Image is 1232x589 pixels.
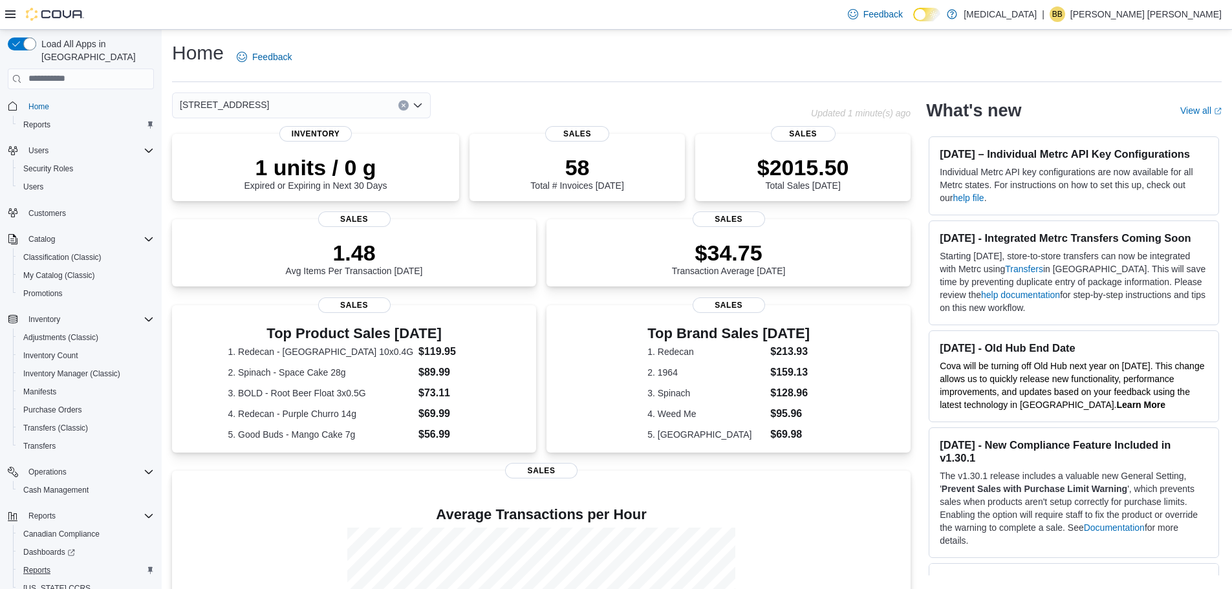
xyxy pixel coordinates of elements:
[23,485,89,495] span: Cash Management
[18,482,94,498] a: Cash Management
[964,6,1037,22] p: [MEDICAL_DATA]
[18,268,154,283] span: My Catalog (Classic)
[18,366,154,381] span: Inventory Manager (Classic)
[279,126,352,142] span: Inventory
[23,405,82,415] span: Purchase Orders
[23,464,72,480] button: Operations
[18,420,154,436] span: Transfers (Classic)
[940,231,1208,244] h3: [DATE] - Integrated Metrc Transfers Coming Soon
[18,438,61,454] a: Transfers
[18,482,154,498] span: Cash Management
[18,384,154,400] span: Manifests
[18,420,93,436] a: Transfers (Classic)
[672,240,786,276] div: Transaction Average [DATE]
[18,402,87,418] a: Purchase Orders
[18,117,154,133] span: Reports
[228,326,480,341] h3: Top Product Sales [DATE]
[913,8,940,21] input: Dark Mode
[23,288,63,299] span: Promotions
[18,438,154,454] span: Transfers
[647,326,810,341] h3: Top Brand Sales [DATE]
[18,348,154,363] span: Inventory Count
[18,268,100,283] a: My Catalog (Classic)
[286,240,423,266] p: 1.48
[940,341,1208,354] h3: [DATE] - Old Hub End Date
[18,544,154,560] span: Dashboards
[23,270,95,281] span: My Catalog (Classic)
[3,463,159,481] button: Operations
[23,464,154,480] span: Operations
[23,508,154,524] span: Reports
[13,116,159,134] button: Reports
[23,143,54,158] button: Users
[23,312,154,327] span: Inventory
[232,44,297,70] a: Feedback
[757,155,849,191] div: Total Sales [DATE]
[182,507,900,522] h4: Average Transactions per Hour
[1180,105,1222,116] a: View allExternal link
[863,8,903,21] span: Feedback
[13,401,159,419] button: Purchase Orders
[23,205,154,221] span: Customers
[3,230,159,248] button: Catalog
[942,484,1127,494] strong: Prevent Sales with Purchase Limit Warning
[23,332,98,343] span: Adjustments (Classic)
[23,387,56,397] span: Manifests
[23,529,100,539] span: Canadian Compliance
[286,240,423,276] div: Avg Items Per Transaction [DATE]
[23,182,43,192] span: Users
[23,508,61,524] button: Reports
[693,297,765,313] span: Sales
[13,266,159,284] button: My Catalog (Classic)
[647,428,765,441] dt: 5. [GEOGRAPHIC_DATA]
[28,314,60,325] span: Inventory
[26,8,84,21] img: Cova
[23,98,154,114] span: Home
[1070,6,1222,22] p: [PERSON_NAME] [PERSON_NAME]
[530,155,623,191] div: Total # Invoices [DATE]
[28,511,56,521] span: Reports
[940,250,1208,314] p: Starting [DATE], store-to-store transfers can now be integrated with Metrc using in [GEOGRAPHIC_D...
[13,248,159,266] button: Classification (Classic)
[318,297,391,313] span: Sales
[244,155,387,180] p: 1 units / 0 g
[647,407,765,420] dt: 4. Weed Me
[18,544,80,560] a: Dashboards
[28,102,49,112] span: Home
[1050,6,1065,22] div: Benjamin Beaver
[770,427,810,442] dd: $69.98
[18,562,154,578] span: Reports
[13,383,159,401] button: Manifests
[18,366,125,381] a: Inventory Manager (Classic)
[228,366,413,379] dt: 2. Spinach - Space Cake 28g
[1117,400,1165,410] a: Learn More
[244,155,387,191] div: Expired or Expiring in Next 30 Days
[3,507,159,525] button: Reports
[13,481,159,499] button: Cash Management
[843,1,908,27] a: Feedback
[28,145,49,156] span: Users
[228,345,413,358] dt: 1. Redecan - [GEOGRAPHIC_DATA] 10x0.4G
[418,406,481,422] dd: $69.99
[1214,107,1222,115] svg: External link
[18,330,103,345] a: Adjustments (Classic)
[172,40,224,66] h1: Home
[23,252,102,262] span: Classification (Classic)
[13,437,159,455] button: Transfers
[18,250,154,265] span: Classification (Classic)
[647,345,765,358] dt: 1. Redecan
[18,348,83,363] a: Inventory Count
[23,565,50,575] span: Reports
[23,312,65,327] button: Inventory
[418,344,481,359] dd: $119.95
[18,286,154,301] span: Promotions
[18,526,154,542] span: Canadian Compliance
[1052,6,1063,22] span: BB
[13,419,159,437] button: Transfers (Classic)
[647,366,765,379] dt: 2. 1964
[981,290,1060,300] a: help documentation
[545,126,610,142] span: Sales
[180,97,269,112] span: [STREET_ADDRESS]
[940,438,1208,464] h3: [DATE] - New Compliance Feature Included in v1.30.1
